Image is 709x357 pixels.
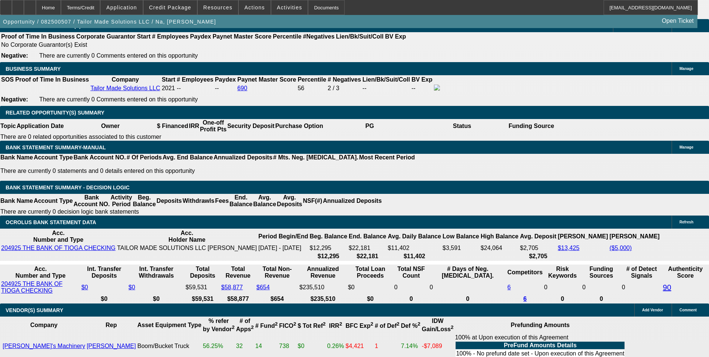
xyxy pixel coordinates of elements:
[157,119,189,133] th: $ Financed
[81,265,127,280] th: Int. Transfer Deposits
[1,96,28,103] b: Negative:
[112,76,139,83] b: Company
[348,265,393,280] th: Total Loan Proceeds
[388,229,442,244] th: Avg. Daily Balance
[106,4,137,10] span: Application
[642,308,663,312] span: Add Vendor
[244,4,265,10] span: Actions
[1,76,14,83] th: SOS
[258,244,308,252] td: [DATE] - [DATE]
[16,119,64,133] th: Application Date
[117,244,257,252] td: TAILOR MADE SOLUTIONS LLC [PERSON_NAME]
[348,295,393,303] th: $0
[275,321,277,327] sup: 2
[239,0,271,15] button: Actions
[15,76,89,83] th: Proof of Time In Business
[299,295,347,303] th: $235,510
[298,76,326,83] b: Percentile
[434,85,440,91] img: facebook-icon.png
[258,229,308,244] th: Period Begin/End
[328,85,361,92] div: 2 / 3
[394,280,429,295] td: 0
[663,265,708,280] th: Authenticity Score
[508,284,511,290] a: 6
[346,323,373,329] b: BFC Exp
[394,295,429,303] th: 0
[213,33,271,40] b: Paynet Master Score
[328,76,361,83] b: # Negatives
[137,33,150,40] b: Start
[293,321,296,327] sup: 2
[275,119,323,133] th: Purchase Option
[298,85,326,92] div: 56
[253,194,276,208] th: Avg. Balance
[162,76,175,83] b: Start
[309,253,348,260] th: $12,295
[1,245,115,251] a: 204925 THE BANK OF TIOGA CHECKING
[544,295,581,303] th: 0
[582,280,621,295] td: 0
[129,284,135,290] a: $0
[81,284,88,290] a: $0
[442,244,480,252] td: $3,591
[232,324,234,330] sup: 2
[329,323,342,329] b: IRR
[185,280,220,295] td: $59,531
[177,85,181,91] span: --
[1,41,409,49] td: No Corporate Guarantor(s) Exist
[323,119,416,133] th: PG
[110,194,133,208] th: Activity Period
[33,154,73,161] th: Account Type
[215,194,229,208] th: Fees
[73,154,126,161] th: Bank Account NO.
[429,280,506,295] td: 0
[323,194,382,208] th: Annualized Deposits
[132,194,156,208] th: Beg. Balance
[128,295,185,303] th: $0
[298,323,326,329] b: $ Tot Ref
[30,322,58,328] b: Company
[256,284,270,290] a: $654
[236,318,254,332] b: # of Apps
[679,308,697,312] span: Comment
[609,229,660,244] th: [PERSON_NAME]
[190,33,211,40] b: Paydex
[411,76,432,83] b: BV Exp
[397,321,399,327] sup: 2
[610,245,632,251] a: ($5,000)
[659,15,697,27] a: Open Ticket
[1,229,116,244] th: Acc. Number and Type
[255,323,278,329] b: # Fund
[81,295,127,303] th: $0
[6,219,96,225] span: OCROLUS BANK STATEMENT DATA
[679,145,693,149] span: Manage
[215,76,236,83] b: Paydex
[237,85,247,91] a: 690
[520,244,557,252] td: $2,705
[73,194,110,208] th: Bank Account NO.
[508,119,555,133] th: Funding Source
[429,265,506,280] th: # Days of Neg. [MEDICAL_DATA].
[137,322,201,328] b: Asset Equipment Type
[336,33,383,40] b: Lien/Bk/Suit/Coll
[156,194,182,208] th: Deposits
[271,0,308,15] button: Activities
[363,76,410,83] b: Lien/Bk/Suit/Coll
[422,318,454,332] b: IDW Gain/Loss
[221,284,243,290] a: $58,877
[303,33,335,40] b: #Negatives
[429,295,506,303] th: 0
[417,321,420,327] sup: 2
[299,265,347,280] th: Annualized Revenue
[442,229,480,244] th: Low Balance
[227,119,275,133] th: Security Deposit
[256,295,298,303] th: $654
[375,323,400,329] b: # of Def
[177,76,213,83] b: # Employees
[76,33,135,40] b: Corporate Guarantor
[39,52,198,59] span: There are currently 0 Comments entered on this opportunity
[6,66,61,72] span: BUSINESS SUMMARY
[511,322,570,328] b: Prefunding Amounts
[401,323,420,329] b: Def %
[362,84,410,92] td: --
